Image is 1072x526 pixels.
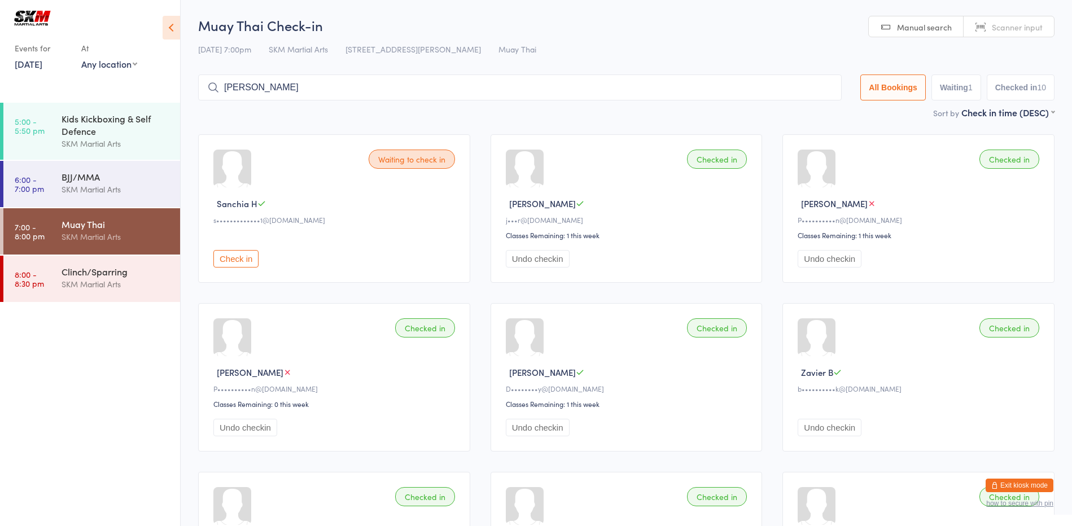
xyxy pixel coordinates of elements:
span: SKM Martial Arts [269,43,328,55]
div: b••••••••••k@[DOMAIN_NAME] [798,384,1043,393]
button: Check in [213,250,259,268]
div: Classes Remaining: 1 this week [506,399,751,409]
span: Manual search [897,21,952,33]
div: 10 [1037,83,1046,92]
span: [PERSON_NAME] [801,198,868,209]
div: Checked in [979,150,1039,169]
button: how to secure with pin [986,499,1053,507]
time: 8:00 - 8:30 pm [15,270,44,288]
button: Waiting1 [931,74,981,100]
div: s•••••••••••••1@[DOMAIN_NAME] [213,215,458,225]
div: Muay Thai [62,218,170,230]
div: Any location [81,58,137,70]
time: 5:00 - 5:50 pm [15,117,45,135]
h2: Muay Thai Check-in [198,16,1055,34]
a: 7:00 -8:00 pmMuay ThaiSKM Martial Arts [3,208,180,255]
span: Muay Thai [498,43,536,55]
div: Classes Remaining: 1 this week [798,230,1043,240]
div: Waiting to check in [369,150,455,169]
div: SKM Martial Arts [62,137,170,150]
div: Check in time (DESC) [961,106,1055,119]
span: [PERSON_NAME] [509,198,576,209]
div: SKM Martial Arts [62,278,170,291]
button: Undo checkin [506,419,570,436]
div: SKM Martial Arts [62,183,170,196]
div: Checked in [979,318,1039,337]
div: Checked in [687,150,747,169]
div: BJJ/MMA [62,170,170,183]
time: 7:00 - 8:00 pm [15,222,45,240]
span: [PERSON_NAME] [509,366,576,378]
a: [DATE] [15,58,42,70]
label: Sort by [933,107,959,119]
button: Undo checkin [798,419,861,436]
div: SKM Martial Arts [62,230,170,243]
div: At [81,39,137,58]
div: Events for [15,39,70,58]
time: 6:00 - 7:00 pm [15,175,44,193]
div: P••••••••••n@[DOMAIN_NAME] [798,215,1043,225]
a: 6:00 -7:00 pmBJJ/MMASKM Martial Arts [3,161,180,207]
button: Undo checkin [506,250,570,268]
div: Classes Remaining: 1 this week [506,230,751,240]
button: Checked in10 [987,74,1055,100]
button: All Bookings [860,74,926,100]
a: 8:00 -8:30 pmClinch/SparringSKM Martial Arts [3,256,180,302]
button: Undo checkin [213,419,277,436]
span: Scanner input [992,21,1043,33]
img: SKM Martial Arts [11,8,54,28]
div: D••••••••y@[DOMAIN_NAME] [506,384,751,393]
span: Zavier B [801,366,833,378]
button: Undo checkin [798,250,861,268]
div: Checked in [687,487,747,506]
div: j•••r@[DOMAIN_NAME] [506,215,751,225]
a: 5:00 -5:50 pmKids Kickboxing & Self DefenceSKM Martial Arts [3,103,180,160]
span: [PERSON_NAME] [217,366,283,378]
div: Checked in [395,318,455,337]
button: Exit kiosk mode [986,479,1053,492]
div: Checked in [979,487,1039,506]
span: [STREET_ADDRESS][PERSON_NAME] [345,43,481,55]
div: P••••••••••n@[DOMAIN_NAME] [213,384,458,393]
div: Clinch/Sparring [62,265,170,278]
div: Classes Remaining: 0 this week [213,399,458,409]
span: Sanchia H [217,198,257,209]
div: Checked in [687,318,747,337]
div: Checked in [395,487,455,506]
div: 1 [968,83,973,92]
input: Search [198,74,842,100]
span: [DATE] 7:00pm [198,43,251,55]
div: Kids Kickboxing & Self Defence [62,112,170,137]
